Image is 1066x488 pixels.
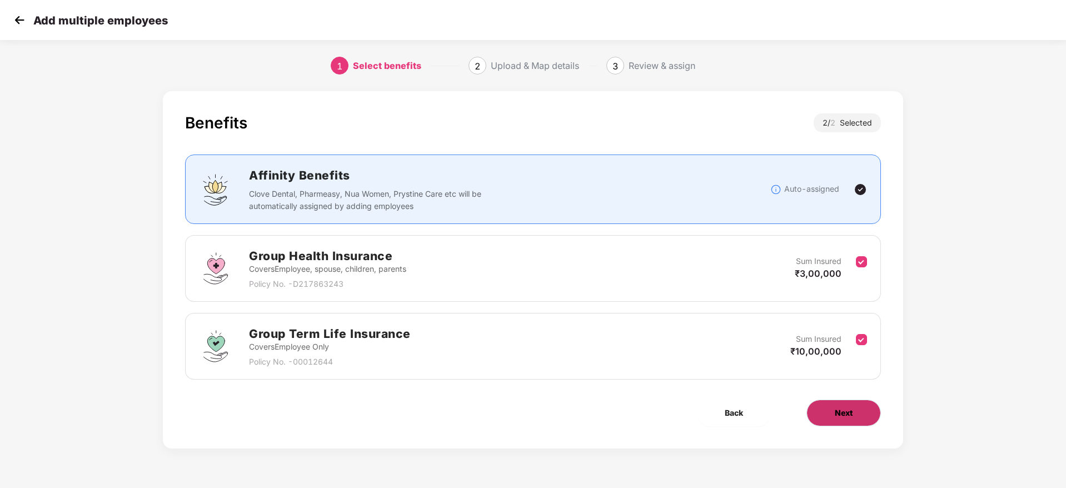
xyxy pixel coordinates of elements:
[795,268,841,279] span: ₹3,00,000
[337,61,342,72] span: 1
[629,57,695,74] div: Review & assign
[11,12,28,28] img: svg+xml;base64,PHN2ZyB4bWxucz0iaHR0cDovL3d3dy53My5vcmcvMjAwMC9zdmciIHdpZHRoPSIzMCIgaGVpZ2h0PSIzMC...
[353,57,421,74] div: Select benefits
[784,183,839,195] p: Auto-assigned
[249,325,411,343] h2: Group Term Life Insurance
[199,252,232,285] img: svg+xml;base64,PHN2ZyBpZD0iR3JvdXBfSGVhbHRoX0luc3VyYW5jZSIgZGF0YS1uYW1lPSJHcm91cCBIZWFsdGggSW5zdX...
[199,330,232,363] img: svg+xml;base64,PHN2ZyBpZD0iR3JvdXBfVGVybV9MaWZlX0luc3VyYW5jZSIgZGF0YS1uYW1lPSJHcm91cCBUZXJtIExpZm...
[770,184,781,195] img: svg+xml;base64,PHN2ZyBpZD0iSW5mb18tXzMyeDMyIiBkYXRhLW5hbWU9IkluZm8gLSAzMngzMiIgeG1sbnM9Imh0dHA6Ly...
[249,263,406,275] p: Covers Employee, spouse, children, parents
[249,247,406,265] h2: Group Health Insurance
[249,166,648,185] h2: Affinity Benefits
[814,113,881,132] div: 2 / Selected
[806,400,881,426] button: Next
[199,173,232,206] img: svg+xml;base64,PHN2ZyBpZD0iQWZmaW5pdHlfQmVuZWZpdHMiIGRhdGEtbmFtZT0iQWZmaW5pdHkgQmVuZWZpdHMiIHhtbG...
[854,183,867,196] img: svg+xml;base64,PHN2ZyBpZD0iVGljay0yNHgyNCIgeG1sbnM9Imh0dHA6Ly93d3cudzMub3JnLzIwMDAvc3ZnIiB3aWR0aD...
[796,333,841,345] p: Sum Insured
[249,356,411,368] p: Policy No. - 00012644
[830,118,840,127] span: 2
[835,407,853,419] span: Next
[475,61,480,72] span: 2
[33,14,168,27] p: Add multiple employees
[249,278,406,290] p: Policy No. - D217863243
[612,61,618,72] span: 3
[185,113,247,132] div: Benefits
[790,346,841,357] span: ₹10,00,000
[491,57,579,74] div: Upload & Map details
[249,341,411,353] p: Covers Employee Only
[249,188,489,212] p: Clove Dental, Pharmeasy, Nua Women, Prystine Care etc will be automatically assigned by adding em...
[725,407,743,419] span: Back
[697,400,771,426] button: Back
[796,255,841,267] p: Sum Insured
